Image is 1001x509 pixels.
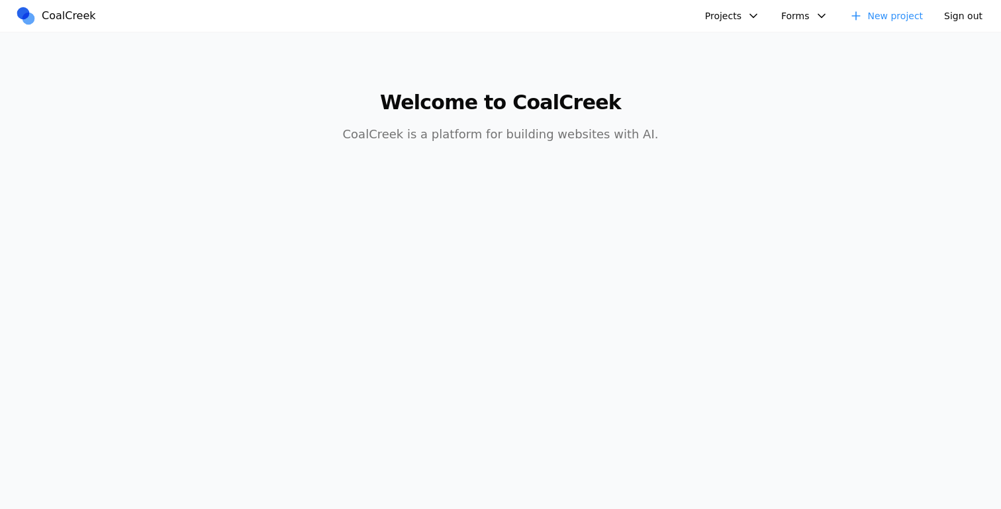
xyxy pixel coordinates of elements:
[15,6,101,26] a: CoalCreek
[773,5,836,26] button: Forms
[246,91,755,115] h1: Welcome to CoalCreek
[246,125,755,144] p: CoalCreek is a platform for building websites with AI.
[841,5,931,26] a: New project
[936,5,990,26] button: Sign out
[697,5,768,26] button: Projects
[42,8,96,24] span: CoalCreek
